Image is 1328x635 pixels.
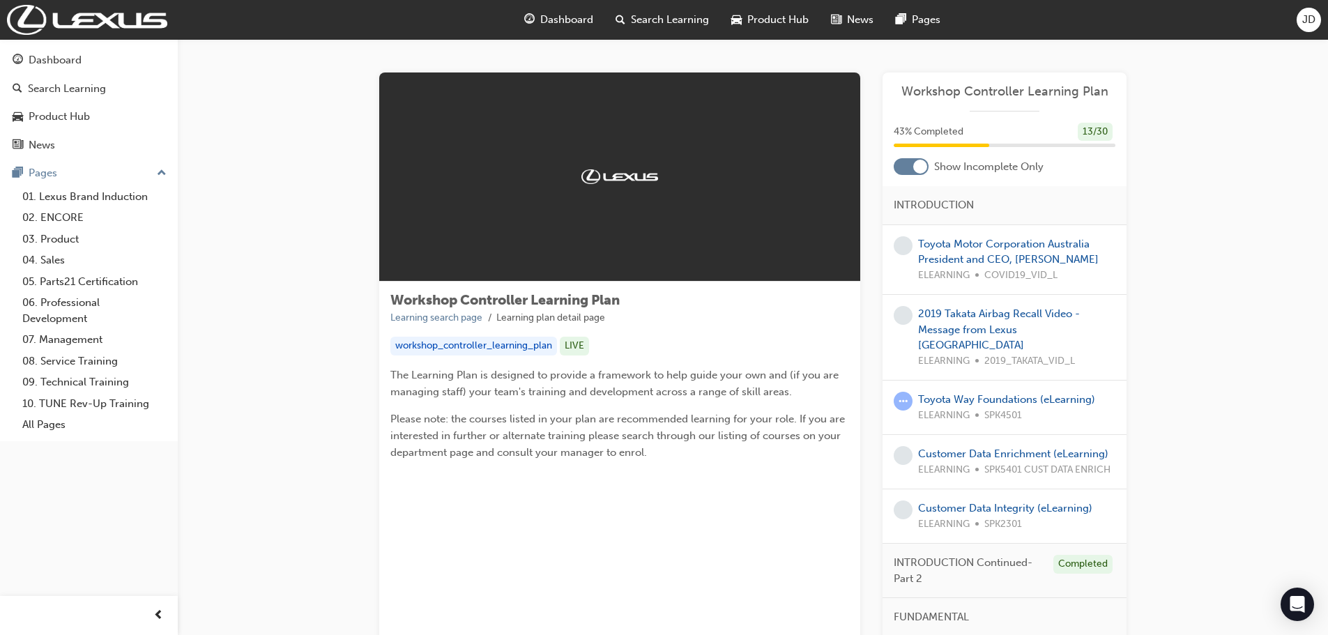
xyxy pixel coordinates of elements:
span: Show Incomplete Only [934,159,1044,175]
span: SPK4501 [984,408,1022,424]
a: 07. Management [17,329,172,351]
a: Customer Data Integrity (eLearning) [918,502,1092,514]
span: guage-icon [524,11,535,29]
span: learningRecordVerb_NONE-icon [894,446,913,465]
span: The Learning Plan is designed to provide a framework to help guide your own and (if you are manag... [390,369,841,398]
div: 13 / 30 [1078,123,1113,141]
span: FUNDAMENTAL [894,609,969,625]
span: INTRODUCTION Continued- Part 2 [894,555,1042,586]
a: 02. ENCORE [17,207,172,229]
div: Completed [1053,555,1113,574]
a: 10. TUNE Rev-Up Training [17,393,172,415]
span: up-icon [157,165,167,183]
a: Search Learning [6,76,172,102]
span: ELEARNING [918,353,970,369]
div: News [29,137,55,153]
div: LIVE [560,337,589,355]
a: 01. Lexus Brand Induction [17,186,172,208]
span: learningRecordVerb_NONE-icon [894,306,913,325]
button: JD [1297,8,1321,32]
span: pages-icon [13,167,23,180]
span: search-icon [616,11,625,29]
span: News [847,12,873,28]
span: 43 % Completed [894,124,963,140]
span: Please note: the courses listed in your plan are recommended learning for your role. If you are i... [390,413,848,459]
div: Open Intercom Messenger [1281,588,1314,621]
a: search-iconSearch Learning [604,6,720,34]
button: DashboardSearch LearningProduct HubNews [6,45,172,160]
a: Dashboard [6,47,172,73]
span: prev-icon [153,607,164,625]
span: news-icon [13,139,23,152]
a: 05. Parts21 Certification [17,271,172,293]
a: 08. Service Training [17,351,172,372]
span: JD [1302,12,1315,28]
span: ELEARNING [918,462,970,478]
span: ELEARNING [918,517,970,533]
span: Workshop Controller Learning Plan [390,292,620,308]
a: 09. Technical Training [17,372,172,393]
a: pages-iconPages [885,6,952,34]
img: Trak [581,169,658,183]
span: ELEARNING [918,268,970,284]
span: guage-icon [13,54,23,67]
span: search-icon [13,83,22,95]
span: Dashboard [540,12,593,28]
span: INTRODUCTION [894,197,974,213]
img: Trak [7,5,167,35]
a: Workshop Controller Learning Plan [894,84,1115,100]
a: Learning search page [390,312,482,323]
a: Product Hub [6,104,172,130]
span: pages-icon [896,11,906,29]
a: Toyota Motor Corporation Australia President and CEO, [PERSON_NAME] [918,238,1099,266]
span: learningRecordVerb_NONE-icon [894,236,913,255]
span: COVID19_VID_L [984,268,1058,284]
span: car-icon [731,11,742,29]
div: Product Hub [29,109,90,125]
span: 2019_TAKATA_VID_L [984,353,1075,369]
a: 2019 Takata Airbag Recall Video - Message from Lexus [GEOGRAPHIC_DATA] [918,307,1080,351]
span: learningRecordVerb_ATTEMPT-icon [894,392,913,411]
span: Pages [912,12,940,28]
a: car-iconProduct Hub [720,6,820,34]
div: Search Learning [28,81,106,97]
div: Dashboard [29,52,82,68]
span: SPK5401 CUST DATA ENRICH [984,462,1111,478]
a: 03. Product [17,229,172,250]
a: News [6,132,172,158]
li: Learning plan detail page [496,310,605,326]
a: All Pages [17,414,172,436]
span: ELEARNING [918,408,970,424]
div: Pages [29,165,57,181]
a: Customer Data Enrichment (eLearning) [918,447,1108,460]
button: Pages [6,160,172,186]
a: 06. Professional Development [17,292,172,329]
span: Product Hub [747,12,809,28]
span: news-icon [831,11,841,29]
a: 04. Sales [17,250,172,271]
a: guage-iconDashboard [513,6,604,34]
span: learningRecordVerb_NONE-icon [894,500,913,519]
span: car-icon [13,111,23,123]
a: Toyota Way Foundations (eLearning) [918,393,1095,406]
a: news-iconNews [820,6,885,34]
span: SPK2301 [984,517,1022,533]
div: workshop_controller_learning_plan [390,337,557,355]
span: Search Learning [631,12,709,28]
